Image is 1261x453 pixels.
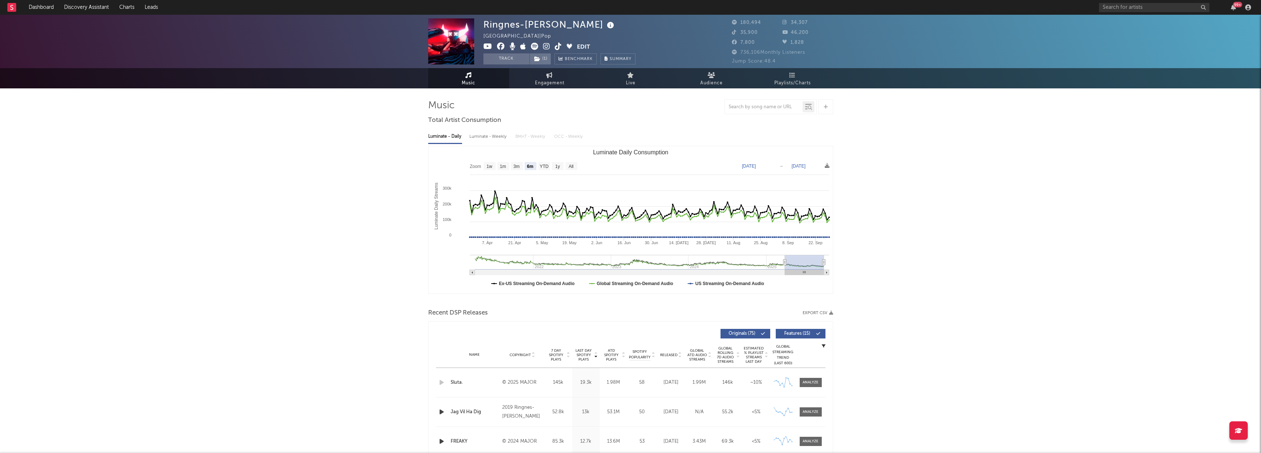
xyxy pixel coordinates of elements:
div: 3.43M [687,438,712,445]
text: 3m [513,164,519,169]
span: Recent DSP Releases [428,309,488,317]
span: Originals ( 75 ) [725,331,759,336]
button: 99+ [1231,4,1236,10]
div: 53 [629,438,655,445]
text: 7. Apr [482,240,493,245]
input: Search for artists [1099,3,1209,12]
text: 22. Sep [808,240,822,245]
div: © 2025 MAJOR [502,378,542,387]
div: 13k [574,408,598,416]
div: 69.3k [715,438,740,445]
button: Features(15) [776,329,825,338]
div: 53.1M [602,408,626,416]
text: 300k [443,186,451,190]
span: Music [462,79,475,88]
text: 21. Apr [508,240,521,245]
div: [DATE] [659,408,683,416]
span: Total Artist Consumption [428,116,501,125]
text: 19. May [562,240,577,245]
span: Estimated % Playlist Streams Last Day [744,346,764,364]
span: Audience [700,79,723,88]
button: Originals(75) [721,329,770,338]
a: Jag Vil Ha Dig [451,408,499,416]
div: 12.7k [574,438,598,445]
text: 5. May [536,240,548,245]
text: YTD [539,164,548,169]
a: Engagement [509,68,590,88]
a: Live [590,68,671,88]
span: Benchmark [565,55,593,64]
div: ~ 10 % [744,379,768,386]
text: 6m [527,164,533,169]
div: 52.8k [546,408,570,416]
div: Global Streaming Trend (Last 60D) [772,344,794,366]
div: 1.99M [687,379,712,386]
div: [DATE] [659,438,683,445]
span: Released [660,353,677,357]
span: Global Rolling 7D Audio Streams [715,346,736,364]
text: 30. Jun [645,240,658,245]
div: 2019 Ringnes-[PERSON_NAME] [502,403,542,421]
div: Ringnes-[PERSON_NAME] [483,18,616,31]
span: 1,828 [782,40,804,45]
a: Sluta. [451,379,499,386]
text: 1w [486,164,492,169]
div: Name [451,352,499,358]
span: Last Day Spotify Plays [574,348,593,362]
div: Luminate - Weekly [469,130,508,143]
div: 85.3k [546,438,570,445]
div: © 2024 MAJOR [502,437,542,446]
span: Global ATD Audio Streams [687,348,707,362]
span: 180,494 [732,20,761,25]
a: FREAKY [451,438,499,445]
div: 1.98M [602,379,626,386]
text: 11. Aug [726,240,740,245]
text: 8. Sep [782,240,794,245]
button: Export CSV [803,311,833,315]
text: 14. [DATE] [669,240,688,245]
text: Ex-US Streaming On-Demand Audio [499,281,575,286]
button: Track [483,53,529,64]
svg: Luminate Daily Consumption [429,146,833,294]
text: Luminate Daily Streams [433,183,438,229]
text: 1m [500,164,506,169]
span: 34,307 [782,20,808,25]
text: 200k [443,202,451,206]
div: 13.6M [602,438,626,445]
div: 145k [546,379,570,386]
text: 2. Jun [591,240,602,245]
span: 46,200 [782,30,809,35]
button: Summary [600,53,635,64]
text: 25. Aug [754,240,767,245]
div: Luminate - Daily [428,130,462,143]
text: Zoom [470,164,481,169]
div: 99 + [1233,2,1242,7]
div: N/A [687,408,712,416]
div: [GEOGRAPHIC_DATA] | Pop [483,32,560,41]
div: 19.3k [574,379,598,386]
span: 7 Day Spotify Plays [546,348,566,362]
a: Benchmark [554,53,597,64]
span: 35,900 [732,30,758,35]
div: 146k [715,379,740,386]
text: 100k [443,217,451,222]
div: <5% [744,438,768,445]
span: ATD Spotify Plays [602,348,621,362]
input: Search by song name or URL [725,104,803,110]
a: Audience [671,68,752,88]
div: 50 [629,408,655,416]
text: All [568,164,573,169]
text: → [779,164,783,169]
text: [DATE] [742,164,756,169]
text: [DATE] [792,164,806,169]
span: Features ( 15 ) [781,331,814,336]
div: 55.2k [715,408,740,416]
text: 0 [449,233,451,237]
button: Edit [577,43,590,52]
text: 1y [555,164,560,169]
span: Copyright [510,353,531,357]
a: Playlists/Charts [752,68,833,88]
